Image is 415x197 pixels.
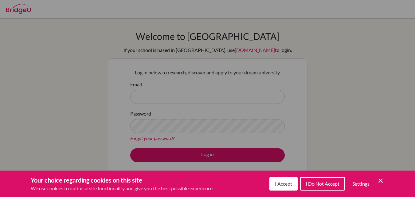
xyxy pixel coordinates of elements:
button: I Accept [269,177,298,191]
span: I Accept [275,181,292,187]
button: Save and close [377,177,384,184]
span: I Do Not Accept [306,181,339,187]
button: I Do Not Accept [300,177,345,191]
p: We use cookies to optimise site functionality and give you the best possible experience. [31,185,213,192]
h3: Your choice regarding cookies on this site [31,175,213,185]
span: Settings [352,181,370,187]
button: Settings [347,178,374,190]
